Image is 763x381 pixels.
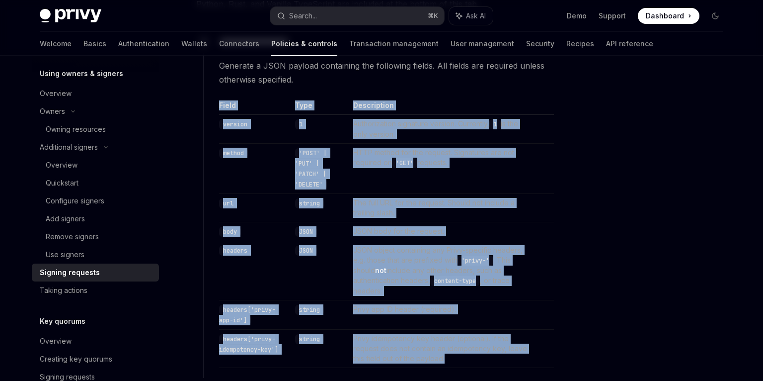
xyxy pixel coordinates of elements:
[32,332,159,350] a: Overview
[566,32,594,56] a: Recipes
[32,174,159,192] a: Quickstart
[181,32,207,56] a: Wallets
[83,32,106,56] a: Basics
[219,305,275,325] code: headers['privy-app-id']
[428,12,438,20] span: ⌘ K
[32,192,159,210] a: Configure signers
[289,10,317,22] div: Search...
[40,68,123,80] h5: Using owners & signers
[295,198,324,208] code: string
[46,159,77,171] div: Overview
[349,194,534,222] td: The full URL for the request. Should not include a trailing slash.
[32,228,159,246] a: Remove signers
[349,330,534,368] td: Privy idempotency key header (optional). If the request does not contain an idempotency key, leav...
[32,210,159,228] a: Add signers
[219,334,282,355] code: headers['privy-idempotency-key']
[349,100,534,115] th: Description
[219,198,237,208] code: url
[46,249,84,261] div: Use signers
[46,177,78,189] div: Quickstart
[638,8,699,24] a: Dashboard
[219,100,291,115] th: Field
[219,32,259,56] a: Connectors
[392,158,417,168] code: 'GET'
[349,32,439,56] a: Transaction management
[40,105,65,117] div: Owners
[40,315,85,327] h5: Key quorums
[349,300,534,330] td: Privy app ID header (required).
[219,246,251,256] code: headers
[458,256,493,266] code: 'privy-'
[295,148,327,190] code: 'POST' | 'PUT' | 'PATCH' | 'DELETE'
[599,11,626,21] a: Support
[295,246,317,256] code: JSON
[606,32,653,56] a: API reference
[40,353,112,365] div: Creating key quorums
[40,141,98,153] div: Additional signers
[32,264,159,282] a: Signing requests
[32,120,159,138] a: Owning resources
[349,144,534,194] td: HTTP method for the request. Signatures are not required on requests.
[40,285,87,296] div: Taking actions
[219,148,248,158] code: method
[40,267,100,279] div: Signing requests
[46,231,99,243] div: Remove signers
[219,119,251,129] code: version
[46,195,104,207] div: Configure signers
[271,32,337,56] a: Policies & controls
[295,334,324,344] code: string
[40,32,72,56] a: Welcome
[32,350,159,368] a: Creating key quorums
[32,156,159,174] a: Overview
[430,276,480,286] code: content-type
[489,119,501,129] code: 1
[219,59,554,87] span: Generate a JSON payload containing the following fields. All fields are required unless otherwise...
[349,222,534,241] td: JSON body for the request.
[291,100,349,115] th: Type
[646,11,684,21] span: Dashboard
[46,123,106,135] div: Owning resources
[526,32,554,56] a: Security
[295,305,324,315] code: string
[40,9,101,23] img: dark logo
[349,241,534,300] td: JSON object containing any Privy-specific headers, e.g. those that are prefixed with . This shoul...
[451,32,514,56] a: User management
[40,335,72,347] div: Overview
[46,213,85,225] div: Add signers
[32,246,159,264] a: Use signers
[375,266,386,275] strong: not
[295,119,306,129] code: 1
[449,7,493,25] button: Ask AI
[40,88,72,99] div: Overview
[466,11,486,21] span: Ask AI
[270,7,444,25] button: Search...⌘K
[707,8,723,24] button: Toggle dark mode
[567,11,587,21] a: Demo
[32,85,159,102] a: Overview
[32,282,159,299] a: Taking actions
[219,227,241,237] code: body
[118,32,169,56] a: Authentication
[295,227,317,237] code: JSON
[349,115,534,144] td: Authorization signature version. Currently, is the only version.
